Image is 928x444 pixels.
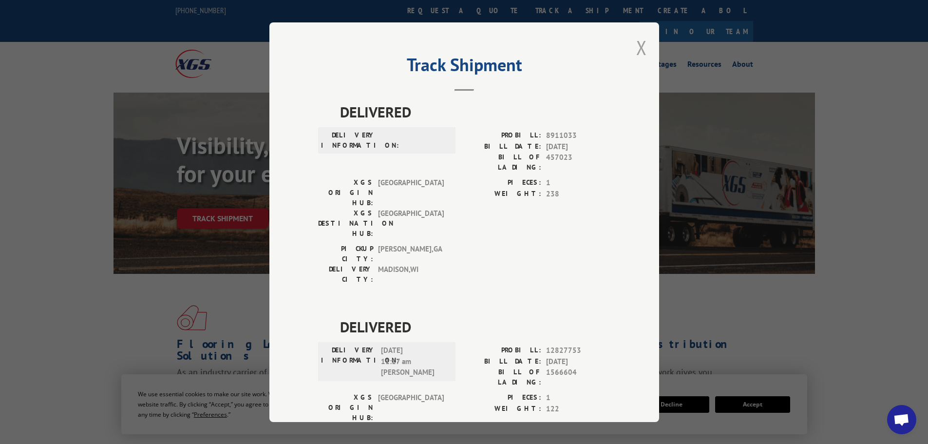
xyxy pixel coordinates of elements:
[546,392,610,404] span: 1
[464,130,541,141] label: PROBILL:
[378,264,444,285] span: MADISON , WI
[318,392,373,423] label: XGS ORIGIN HUB:
[464,403,541,414] label: WEIGHT:
[636,35,647,60] button: Close modal
[318,244,373,264] label: PICKUP CITY:
[318,208,373,239] label: XGS DESTINATION HUB:
[546,188,610,199] span: 238
[546,130,610,141] span: 8911033
[546,177,610,189] span: 1
[321,345,376,378] label: DELIVERY INFORMATION:
[464,152,541,173] label: BILL OF LADING:
[318,264,373,285] label: DELIVERY CITY:
[464,367,541,387] label: BILL OF LADING:
[318,177,373,208] label: XGS ORIGIN HUB:
[546,356,610,367] span: [DATE]
[381,345,447,378] span: [DATE] 11:17 am [PERSON_NAME]
[546,141,610,152] span: [DATE]
[464,141,541,152] label: BILL DATE:
[546,345,610,356] span: 12827753
[378,244,444,264] span: [PERSON_NAME] , GA
[378,392,444,423] span: [GEOGRAPHIC_DATA]
[340,316,610,338] span: DELIVERED
[464,392,541,404] label: PIECES:
[340,101,610,123] span: DELIVERED
[378,177,444,208] span: [GEOGRAPHIC_DATA]
[887,405,916,434] div: Open chat
[318,58,610,77] h2: Track Shipment
[378,208,444,239] span: [GEOGRAPHIC_DATA]
[464,177,541,189] label: PIECES:
[546,403,610,414] span: 122
[464,345,541,356] label: PROBILL:
[321,130,376,151] label: DELIVERY INFORMATION:
[546,152,610,173] span: 457023
[546,367,610,387] span: 1566604
[464,188,541,199] label: WEIGHT:
[464,356,541,367] label: BILL DATE:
